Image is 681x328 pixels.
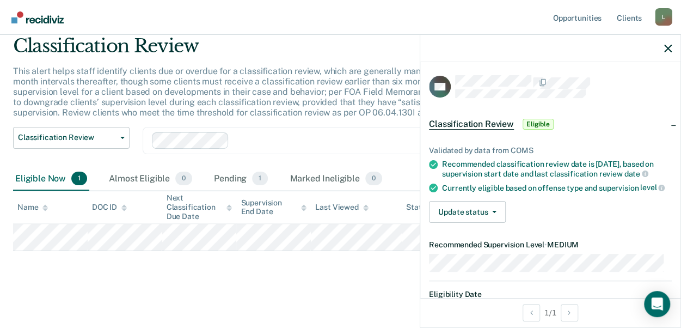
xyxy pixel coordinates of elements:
img: Recidiviz [11,11,64,23]
span: date [624,169,648,178]
span: 0 [175,172,192,186]
button: Previous Opportunity [523,304,540,321]
div: DOC ID [92,203,127,212]
span: Classification Review [18,133,116,142]
div: Classification ReviewEligible [420,107,680,142]
div: Eligible Now [13,167,89,191]
span: 1 [252,172,268,186]
span: Eligible [523,119,554,130]
span: • [544,240,547,249]
div: Almost Eligible [107,167,194,191]
div: Next Classification Due Date [167,193,232,221]
dt: Eligibility Date [429,290,672,299]
span: level [640,183,665,192]
span: 0 [365,172,382,186]
span: Classification Review [429,119,514,130]
div: Status [406,203,430,212]
div: 1 / 1 [420,298,680,327]
p: This alert helps staff identify clients due or overdue for a classification review, which are gen... [13,66,621,118]
button: Profile dropdown button [655,8,672,26]
span: 1 [71,172,87,186]
div: Supervision End Date [241,198,306,217]
div: Open Intercom Messenger [644,291,670,317]
div: Currently eligible based on offense type and supervision [442,183,672,193]
div: L [655,8,672,26]
div: Validated by data from COMS [429,146,672,155]
button: Next Opportunity [561,304,578,321]
div: Last Viewed [315,203,368,212]
div: Classification Review [13,35,626,66]
div: Marked Ineligible [287,167,384,191]
div: Pending [212,167,270,191]
button: Update status [429,201,506,223]
div: Name [17,203,48,212]
dt: Recommended Supervision Level MEDIUM [429,240,672,250]
div: Recommended classification review date is [DATE], based on supervision start date and last classi... [442,160,672,178]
